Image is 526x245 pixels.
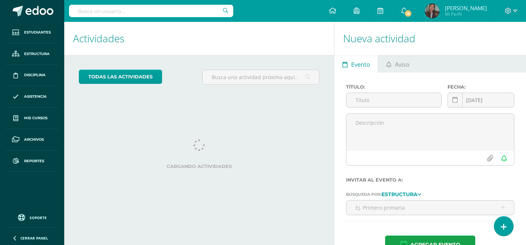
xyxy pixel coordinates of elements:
span: Aviso [395,56,410,73]
span: Estructura [24,51,50,57]
label: Título: [346,84,442,90]
span: Evento [351,56,370,73]
a: todas las Actividades [79,70,162,84]
input: Busca una actividad próxima aquí... [203,70,319,84]
span: [PERSON_NAME] [445,4,487,12]
img: e0e3018be148909e9b9cf69bbfc1c52d.png [425,4,439,18]
input: Busca un usuario... [69,5,233,17]
span: Archivos [24,137,44,143]
span: Estudiantes [24,30,51,35]
span: Cerrar panel [20,236,48,241]
a: Evento [334,55,378,73]
input: Ej. Primero primaria [346,201,514,215]
a: Soporte [9,212,55,222]
a: Mis cursos [6,108,58,129]
span: Mis cursos [24,115,47,121]
span: Soporte [30,215,47,220]
a: Estudiantes [6,22,58,43]
a: Reportes [6,151,58,172]
span: 16 [404,9,412,17]
span: Disciplina [24,72,46,78]
a: Archivos [6,129,58,151]
span: Mi Perfil [445,11,487,17]
span: Búsqueda por: [346,192,381,197]
span: Asistencia [24,94,47,100]
input: Título [346,93,441,107]
a: Asistencia [6,86,58,108]
label: Fecha: [448,84,514,90]
input: Fecha de entrega [448,93,514,107]
a: Estructura [6,43,58,65]
span: Reportes [24,158,44,164]
a: Aviso [378,55,417,73]
h1: Actividades [73,22,325,55]
a: Estructura [381,191,421,197]
a: Disciplina [6,65,58,86]
label: Invitar al evento a: [346,177,514,183]
label: Cargando actividades [79,164,319,169]
strong: Estructura [381,191,418,198]
h1: Nueva actividad [343,22,517,55]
